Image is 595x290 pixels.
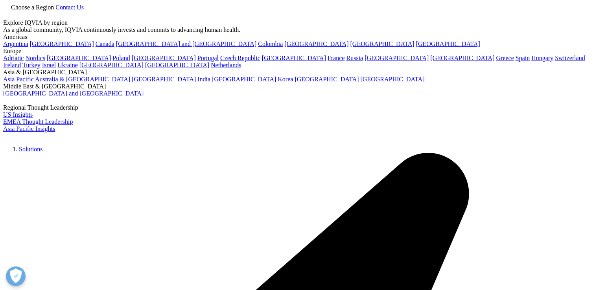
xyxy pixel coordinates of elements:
a: [GEOGRAPHIC_DATA] [132,55,196,61]
a: Contact Us [55,4,84,11]
div: Explore IQVIA by region [3,19,592,26]
a: Korea [278,76,293,83]
a: Canada [96,40,114,47]
a: Israel [42,62,56,68]
a: France [328,55,345,61]
a: Russia [346,55,363,61]
a: [GEOGRAPHIC_DATA] [212,76,276,83]
a: Nordics [25,55,45,61]
a: Asia Pacific Insights [3,125,55,132]
a: Greece [496,55,514,61]
a: Ireland [3,62,21,68]
div: Europe [3,48,592,55]
a: Spain [516,55,530,61]
a: Portugal [197,55,219,61]
a: [GEOGRAPHIC_DATA] [350,40,414,47]
a: Switzerland [555,55,585,61]
a: [GEOGRAPHIC_DATA] [430,55,494,61]
a: Argentina [3,40,28,47]
a: [GEOGRAPHIC_DATA] and [GEOGRAPHIC_DATA] [3,90,144,97]
a: Hungary [531,55,553,61]
button: Open Preferences [6,266,26,286]
a: US Insights [3,111,33,118]
a: Netherlands [211,62,241,68]
a: Adriatic [3,55,24,61]
a: Solutions [19,146,42,152]
a: Turkey [22,62,41,68]
a: [GEOGRAPHIC_DATA] [79,62,144,68]
a: [GEOGRAPHIC_DATA] [361,76,425,83]
a: [GEOGRAPHIC_DATA] [416,40,480,47]
div: Regional Thought Leadership [3,104,592,111]
div: Asia & [GEOGRAPHIC_DATA] [3,69,592,76]
a: [GEOGRAPHIC_DATA] [284,40,348,47]
a: [GEOGRAPHIC_DATA] and [GEOGRAPHIC_DATA] [116,40,256,47]
div: As a global community, IQVIA continuously invests and commits to advancing human health. [3,26,592,33]
div: Middle East & [GEOGRAPHIC_DATA] [3,83,592,90]
a: [GEOGRAPHIC_DATA] [30,40,94,47]
a: Australia & [GEOGRAPHIC_DATA] [35,76,130,83]
a: EMEA Thought Leadership [3,118,73,125]
a: [GEOGRAPHIC_DATA] [145,62,209,68]
a: [GEOGRAPHIC_DATA] [262,55,326,61]
div: Americas [3,33,592,40]
span: Choose a Region [11,4,54,11]
a: Czech Republic [220,55,260,61]
a: Colombia [258,40,283,47]
a: Poland [112,55,130,61]
a: India [197,76,210,83]
a: [GEOGRAPHIC_DATA] [365,55,429,61]
a: [GEOGRAPHIC_DATA] [132,76,196,83]
a: [GEOGRAPHIC_DATA] [295,76,359,83]
a: Asia Pacific [3,76,34,83]
a: Ukraine [57,62,78,68]
a: [GEOGRAPHIC_DATA] [47,55,111,61]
